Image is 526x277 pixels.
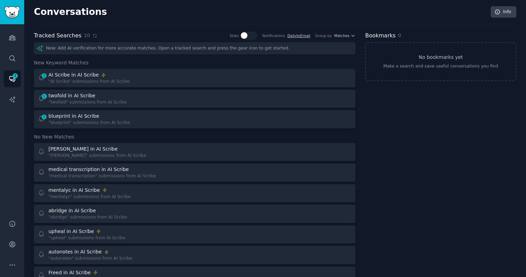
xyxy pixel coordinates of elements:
[48,194,131,200] div: "mentalyc" submissions from AI Scribe
[383,63,498,70] div: Make a search and save useful conversations you find
[491,6,516,18] a: Info
[41,94,47,99] span: 1
[34,42,355,54] div: New: Add AI verification for more accurate matches. Open a tracked search and press the gear icon...
[34,184,355,203] a: mentalyc in AI Scribe"mentalyc" submissions from AI Scribe
[34,32,81,40] h2: Tracked Searches
[262,33,285,38] div: Notifications
[84,32,90,39] span: 10
[48,113,99,120] div: blueprint in AI Scribe
[34,205,355,223] a: abridge in AI Scribe"abridge" submissions from AI Scribe
[287,34,310,38] a: DailytoEmail
[41,114,47,119] span: 1
[41,73,47,78] span: 1
[48,166,129,173] div: medical transcription in AI Scribe
[48,92,95,99] div: twofold in AI Scribe
[34,69,355,87] a: 1AI Scribe in AI Scribe"AI Scribe" submissions from AI Scribe
[34,133,74,141] span: No New Matches
[34,246,355,264] a: autonotes in AI Scribe"autonotes" submissions from AI Scribe
[48,145,118,153] div: [PERSON_NAME] in AI Scribe
[48,269,91,276] div: Freed in AI Scribe
[48,187,100,194] div: mentalyc in AI Scribe
[34,7,107,18] h2: Conversations
[34,59,89,66] span: New Keyword Matches
[365,42,516,81] a: No bookmarks yetMake a search and save useful conversations you find
[48,120,130,126] div: "blueprint" submissions from AI Scribe
[34,143,355,161] a: [PERSON_NAME] in AI Scribe"[PERSON_NAME]" submissions from AI Scribe
[12,73,18,78] span: 3
[334,33,355,38] button: Matches
[315,33,332,38] div: Group by
[365,32,396,40] h2: Bookmarks
[334,33,350,38] span: Matches
[48,71,99,79] div: AI Scribe in AI Scribe
[229,33,239,38] div: Stats
[34,90,355,108] a: 1twofold in AI Scribe"twofold" submissions from AI Scribe
[4,6,20,18] img: GummySearch logo
[48,256,132,262] div: "autonotes" submissions from AI Scribe
[48,228,94,235] div: upheal in AI Scribe
[48,79,130,85] div: "AI Scribe" submissions from AI Scribe
[48,173,156,179] div: "medical transcription" submissions from AI Scribe
[48,153,146,159] div: "[PERSON_NAME]" submissions from AI Scribe
[34,110,355,128] a: 1blueprint in AI Scribe"blueprint" submissions from AI Scribe
[4,70,21,87] a: 3
[48,99,127,106] div: "twofold" submissions from AI Scribe
[48,235,125,241] div: "upheal" submissions from AI Scribe
[34,225,355,244] a: upheal in AI Scribe"upheal" submissions from AI Scribe
[48,248,102,256] div: autonotes in AI Scribe
[48,214,127,221] div: "abridge" submissions from AI Scribe
[48,207,96,214] div: abridge in AI Scribe
[419,54,463,61] h3: No bookmarks yet
[398,33,401,38] span: 0
[34,163,355,182] a: medical transcription in AI Scribe"medical transcription" submissions from AI Scribe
